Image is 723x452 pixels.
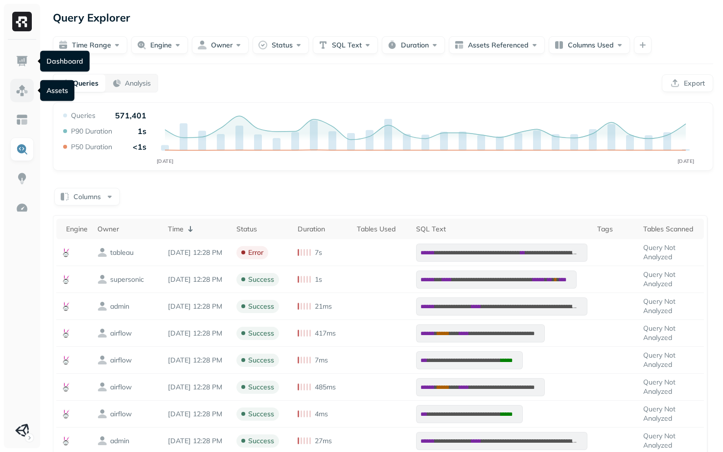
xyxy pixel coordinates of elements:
div: Duration [298,225,347,234]
p: P90 Duration [71,127,112,136]
p: Query Not Analyzed [643,351,699,369]
p: 1s [138,126,146,136]
p: Sep 15, 2025 12:28 PM [168,248,226,257]
p: Query Not Analyzed [643,324,699,342]
img: Assets [16,84,28,97]
p: 4ms [315,409,328,419]
button: Status [253,36,309,54]
p: P50 Duration [71,142,112,152]
img: owner [97,436,107,446]
p: Sep 15, 2025 12:28 PM [168,436,226,446]
p: Queries [73,79,98,88]
img: Insights [16,172,28,185]
p: 1s [315,275,322,284]
p: Query Not Analyzed [643,378,699,396]
button: Time Range [53,36,127,54]
p: airflow [110,409,132,419]
div: Owner [97,225,158,234]
p: success [248,409,274,419]
p: Sep 15, 2025 12:28 PM [168,356,226,365]
p: airflow [110,383,132,392]
img: Dashboard [16,55,28,68]
button: Columns Used [549,36,630,54]
p: Query Not Analyzed [643,297,699,316]
p: Sep 15, 2025 12:28 PM [168,302,226,311]
button: Assets Referenced [449,36,545,54]
p: Sep 15, 2025 12:28 PM [168,275,226,284]
p: Query Not Analyzed [643,270,699,289]
p: airflow [110,329,132,338]
img: Ryft [12,12,32,31]
p: Query Not Analyzed [643,405,699,423]
p: admin [110,436,129,446]
p: airflow [110,356,132,365]
p: Query Not Analyzed [643,431,699,450]
img: owner [97,301,107,311]
div: Status [236,225,288,234]
p: 485ms [315,383,336,392]
p: Query Explorer [53,9,130,26]
p: 21ms [315,302,332,311]
p: 7ms [315,356,328,365]
img: Asset Explorer [16,113,28,126]
button: Engine [131,36,188,54]
div: Engine [66,225,88,234]
div: Dashboard [40,51,90,72]
button: Duration [382,36,445,54]
p: supersonic [110,275,144,284]
p: 417ms [315,329,336,338]
p: success [248,329,274,338]
p: admin [110,302,129,311]
p: tableau [110,248,134,257]
p: 571,401 [115,111,146,120]
p: 7s [315,248,322,257]
tspan: [DATE] [677,158,695,164]
div: Assets [40,80,74,101]
div: Time [168,223,226,235]
img: Optimization [16,202,28,214]
p: 27ms [315,436,332,446]
p: <1s [133,142,146,152]
img: owner [97,248,107,257]
button: Owner [192,36,249,54]
p: success [248,383,274,392]
div: Tags [597,225,633,234]
div: Tables Scanned [643,225,699,234]
p: success [248,275,274,284]
p: Sep 15, 2025 12:28 PM [168,409,226,419]
button: Columns [54,188,120,205]
p: error [248,248,263,257]
img: owner [97,382,107,392]
img: owner [97,328,107,338]
button: Export [662,74,713,92]
p: Analysis [125,79,151,88]
div: SQL Text [416,225,587,234]
img: owner [97,355,107,365]
p: Sep 15, 2025 12:28 PM [168,383,226,392]
button: SQL Text [313,36,378,54]
p: success [248,356,274,365]
p: Sep 15, 2025 12:28 PM [168,329,226,338]
p: success [248,302,274,311]
img: Unity [15,424,29,437]
p: Queries [71,111,95,120]
img: owner [97,274,107,284]
tspan: [DATE] [157,158,174,164]
div: Tables Used [357,225,406,234]
img: owner [97,409,107,419]
p: success [248,436,274,446]
img: Query Explorer [16,143,28,156]
p: Query Not Analyzed [643,243,699,262]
